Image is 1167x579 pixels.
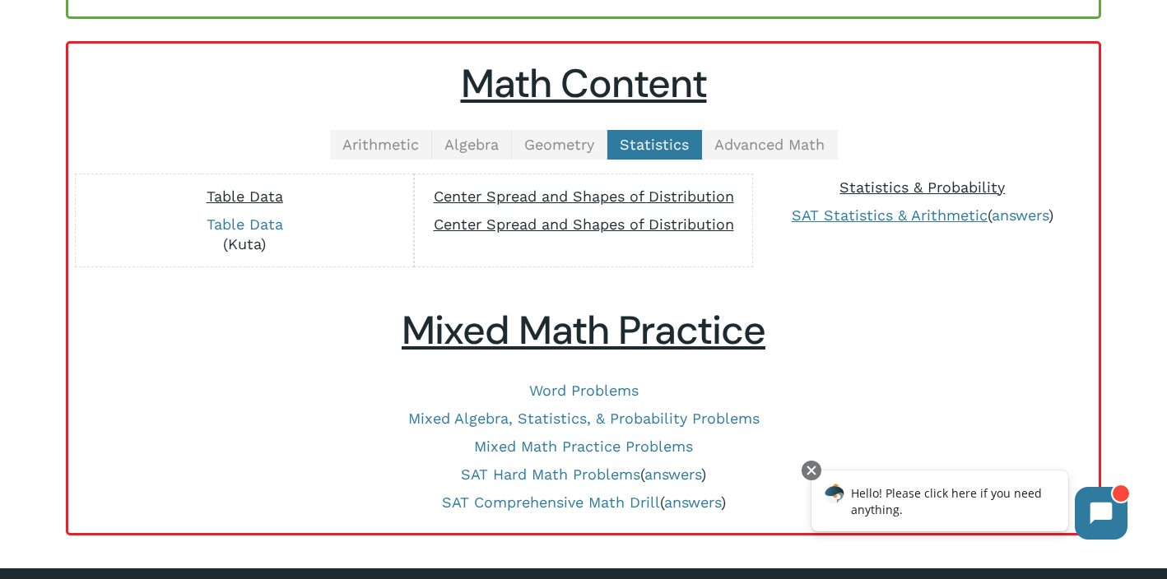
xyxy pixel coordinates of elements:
a: Word Problems [529,382,639,399]
a: Mixed Math Practice Problems [474,438,693,455]
a: SAT Comprehensive Math Drill [442,493,660,511]
span: Statistics [620,136,689,153]
a: SAT Statistics & Arithmetic [792,206,988,224]
span: Geometry [524,136,594,153]
a: Mixed Algebra, Statistics, & Probability Problems [408,410,760,427]
a: answers [644,466,701,483]
a: Statistics [607,130,702,160]
span: Center Spread and Shapes of Distribution [434,188,734,205]
iframe: Chatbot [794,457,1144,556]
span: Advanced Math [714,136,825,153]
u: Mixed Math Practice [402,304,765,356]
a: Table Data [207,215,283,233]
p: (Kuta) [84,215,405,254]
span: Table Data [207,188,283,205]
span: Center Spread and Shapes of Distribution [434,215,734,233]
a: Geometry [512,130,607,160]
p: ( ) [85,493,1082,512]
span: Algebra [444,136,499,153]
span: Arithmetic [342,136,419,153]
a: Advanced Math [702,130,838,160]
u: Math Content [461,58,707,109]
p: ( ) [763,206,1081,225]
a: Algebra [432,130,512,160]
a: Arithmetic [330,130,432,160]
a: Statistics & Probability [839,178,1005,196]
a: SAT Hard Math Problems [461,466,640,483]
a: answers [992,206,1048,224]
p: ( ) [85,465,1082,484]
a: answers [664,493,721,511]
